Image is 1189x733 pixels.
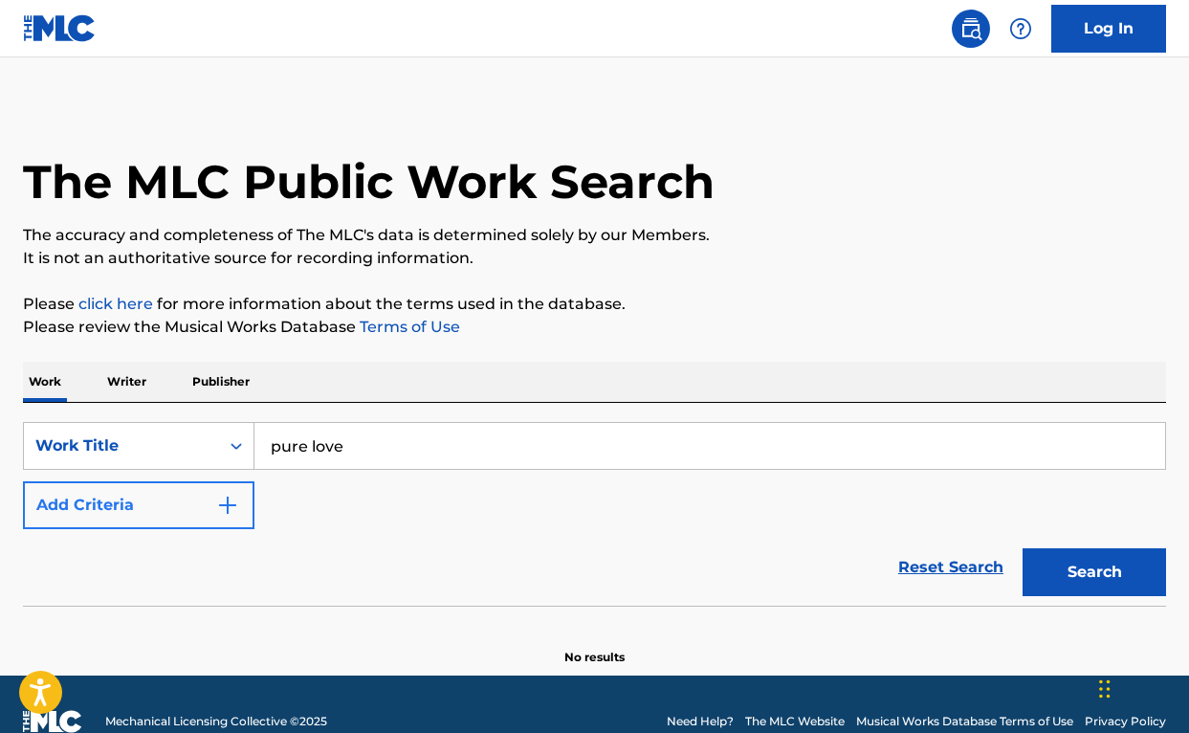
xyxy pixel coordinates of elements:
h1: The MLC Public Work Search [23,153,715,211]
img: help [1009,17,1032,40]
button: Add Criteria [23,481,254,529]
a: Terms of Use [356,318,460,336]
a: The MLC Website [745,713,845,730]
a: Musical Works Database Terms of Use [856,713,1073,730]
a: Need Help? [667,713,734,730]
p: Writer [101,362,152,402]
form: Search Form [23,422,1166,606]
img: logo [23,710,82,733]
p: The accuracy and completeness of The MLC's data is determined solely by our Members. [23,224,1166,247]
a: Privacy Policy [1085,713,1166,730]
p: Publisher [187,362,255,402]
span: Mechanical Licensing Collective © 2025 [105,713,327,730]
p: No results [564,626,625,666]
img: search [959,17,982,40]
p: Please for more information about the terms used in the database. [23,293,1166,316]
img: MLC Logo [23,14,97,42]
div: Drag [1099,660,1111,718]
a: Log In [1051,5,1166,53]
button: Search [1023,548,1166,596]
p: Please review the Musical Works Database [23,316,1166,339]
p: Work [23,362,67,402]
img: 9d2ae6d4665cec9f34b9.svg [216,494,239,517]
iframe: Chat Widget [1093,641,1189,733]
div: Help [1002,10,1040,48]
div: Work Title [35,434,208,457]
p: It is not an authoritative source for recording information. [23,247,1166,270]
a: Reset Search [889,546,1013,589]
a: Public Search [952,10,990,48]
a: click here [78,295,153,313]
